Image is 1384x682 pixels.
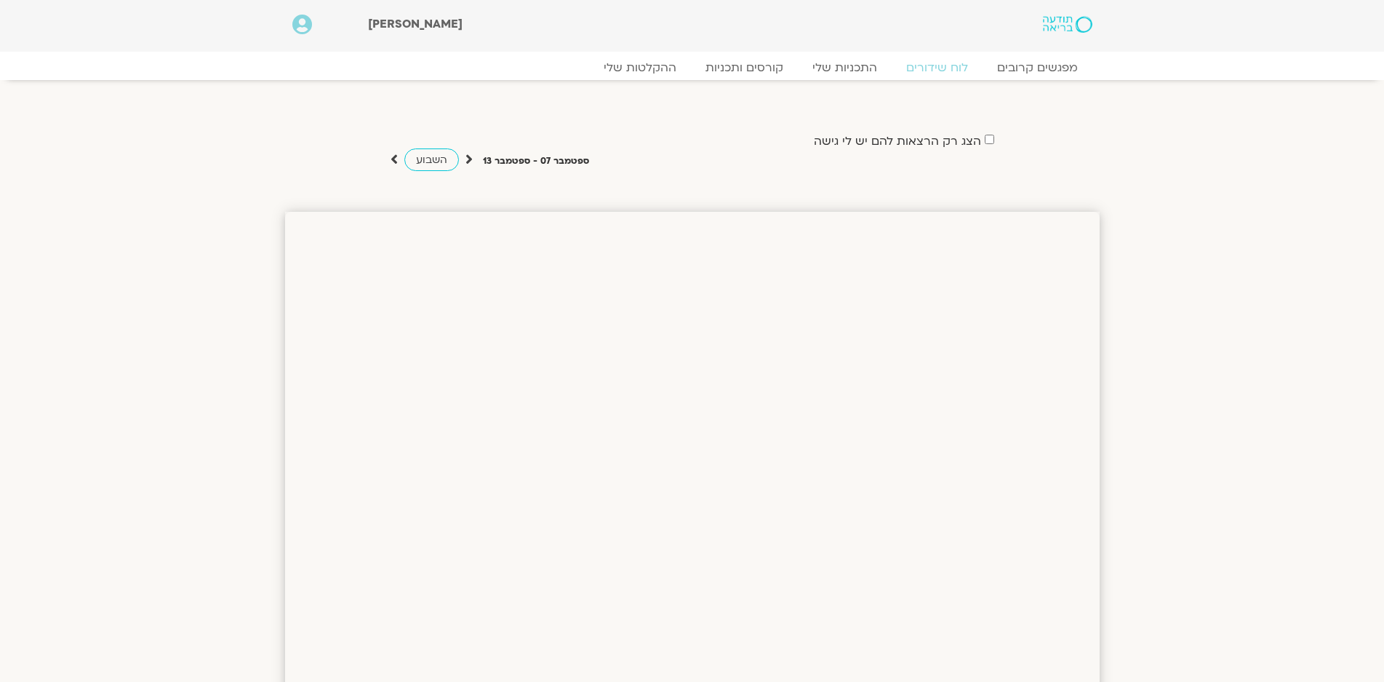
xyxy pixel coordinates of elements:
nav: Menu [292,60,1092,75]
a: קורסים ותכניות [691,60,798,75]
span: השבוע [416,153,447,167]
p: ספטמבר 07 - ספטמבר 13 [483,154,589,169]
a: התכניות שלי [798,60,892,75]
span: [PERSON_NAME] [368,16,463,32]
a: ההקלטות שלי [589,60,691,75]
a: השבוע [404,148,459,171]
a: מפגשים קרובים [983,60,1092,75]
a: לוח שידורים [892,60,983,75]
label: הצג רק הרצאות להם יש לי גישה [814,135,981,148]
